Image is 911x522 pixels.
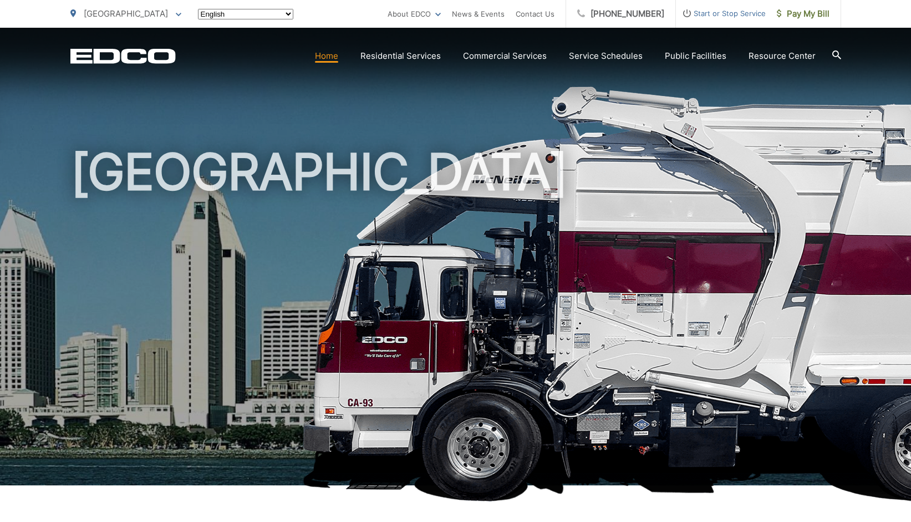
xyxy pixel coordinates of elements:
[569,49,643,63] a: Service Schedules
[777,7,829,21] span: Pay My Bill
[198,9,293,19] select: Select a language
[360,49,441,63] a: Residential Services
[70,48,176,64] a: EDCD logo. Return to the homepage.
[388,7,441,21] a: About EDCO
[70,144,841,495] h1: [GEOGRAPHIC_DATA]
[665,49,726,63] a: Public Facilities
[463,49,547,63] a: Commercial Services
[749,49,816,63] a: Resource Center
[315,49,338,63] a: Home
[84,8,168,19] span: [GEOGRAPHIC_DATA]
[516,7,554,21] a: Contact Us
[452,7,505,21] a: News & Events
